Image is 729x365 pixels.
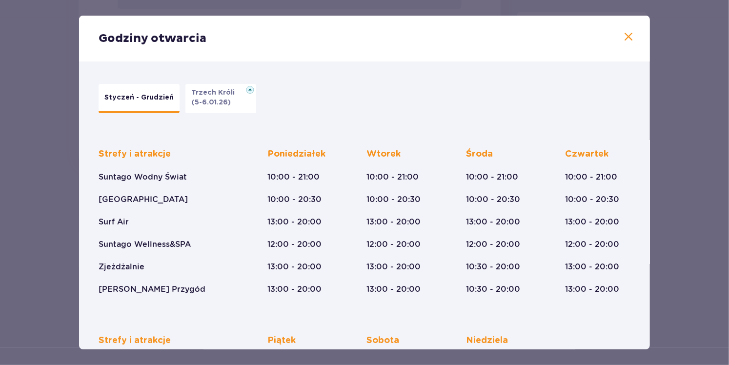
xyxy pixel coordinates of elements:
[566,239,620,250] p: 12:00 - 20:00
[466,335,508,346] p: Niedziela
[267,148,325,160] p: Poniedziałek
[99,284,205,295] p: [PERSON_NAME] Przygód
[367,335,400,346] p: Sobota
[99,172,187,182] p: Suntago Wodny Świat
[99,148,171,160] p: Strefy i atrakcje
[466,239,520,250] p: 12:00 - 20:00
[566,217,620,227] p: 13:00 - 20:00
[99,31,206,46] p: Godziny otwarcia
[104,93,174,102] p: Styczeń - Grudzień
[99,335,171,346] p: Strefy i atrakcje
[99,262,144,272] p: Zjeżdżalnie
[367,262,421,272] p: 13:00 - 20:00
[566,262,620,272] p: 13:00 - 20:00
[267,194,322,205] p: 10:00 - 20:30
[566,172,618,182] p: 10:00 - 21:00
[267,217,322,227] p: 13:00 - 20:00
[367,172,419,182] p: 10:00 - 21:00
[267,284,322,295] p: 13:00 - 20:00
[99,194,188,205] p: [GEOGRAPHIC_DATA]
[367,284,421,295] p: 13:00 - 20:00
[267,172,320,182] p: 10:00 - 21:00
[466,262,520,272] p: 10:30 - 20:00
[466,172,518,182] p: 10:00 - 21:00
[466,148,493,160] p: Środa
[185,84,256,113] button: Trzech Króli(5-6.01.26)
[367,148,401,160] p: Wtorek
[466,284,520,295] p: 10:30 - 20:00
[99,217,129,227] p: Surf Air
[367,239,421,250] p: 12:00 - 20:00
[466,217,520,227] p: 13:00 - 20:00
[267,239,322,250] p: 12:00 - 20:00
[99,239,191,250] p: Suntago Wellness&SPA
[267,335,296,346] p: Piątek
[566,148,609,160] p: Czwartek
[466,194,520,205] p: 10:00 - 20:30
[267,262,322,272] p: 13:00 - 20:00
[566,194,620,205] p: 10:00 - 20:30
[191,98,231,107] p: (5-6.01.26)
[99,84,180,113] button: Styczeń - Grudzień
[191,88,241,98] p: Trzech Króli
[367,194,421,205] p: 10:00 - 20:30
[566,284,620,295] p: 13:00 - 20:00
[367,217,421,227] p: 13:00 - 20:00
